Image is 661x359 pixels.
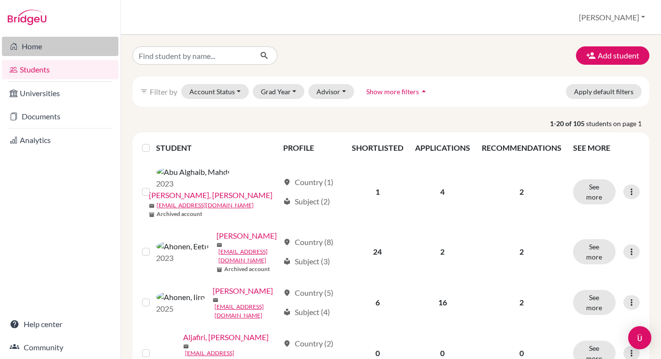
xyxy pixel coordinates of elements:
[283,198,291,205] span: local_library
[216,331,279,355] a: Aljafiri, [PERSON_NAME]
[132,46,252,65] input: Find student by name...
[2,130,118,150] a: Analytics
[409,279,476,326] td: 16
[224,265,270,273] b: Archived account
[149,203,155,209] span: mail
[283,256,330,267] div: Subject (3)
[149,212,155,217] span: inventory_2
[213,297,218,303] span: mail
[156,252,209,264] p: 2023
[283,344,333,355] div: Country (2)
[575,8,649,27] button: [PERSON_NAME]
[283,196,330,207] div: Subject (2)
[213,285,273,297] a: [PERSON_NAME]
[283,306,330,318] div: Subject (4)
[419,86,429,96] i: arrow_drop_up
[346,224,409,279] td: 24
[140,87,148,95] i: filter_list
[149,189,273,201] a: [PERSON_NAME], [PERSON_NAME]
[573,179,616,204] button: See more
[216,267,222,273] span: inventory_2
[283,238,291,246] span: location_on
[476,136,567,159] th: RECOMMENDATIONS
[482,186,561,198] p: 2
[2,315,118,334] a: Help center
[573,239,616,264] button: See more
[157,201,254,210] a: [EMAIL_ADDRESS][DOMAIN_NAME]
[2,107,118,126] a: Documents
[156,178,230,189] p: 2023
[253,84,305,99] button: Grad Year
[346,279,409,326] td: 6
[550,118,586,129] strong: 1-20 of 105
[409,224,476,279] td: 2
[2,338,118,357] a: Community
[283,287,333,299] div: Country (5)
[308,84,354,99] button: Advisor
[215,302,279,320] a: [EMAIL_ADDRESS][DOMAIN_NAME]
[216,242,222,248] span: mail
[216,230,277,242] a: [PERSON_NAME]
[156,303,205,315] p: 2025
[156,166,230,178] img: Abu Alghaib, Mahdi
[283,345,291,353] span: location_on
[2,37,118,56] a: Home
[346,136,409,159] th: SHORTLISTED
[157,210,202,218] b: Archived account
[277,136,346,159] th: PROFILE
[366,87,419,96] span: Show more filters
[586,118,649,129] span: students on page 1
[283,258,291,265] span: local_library
[358,84,437,99] button: Show more filtersarrow_drop_up
[156,241,209,252] img: Ahonen, Eetu
[283,308,291,316] span: local_library
[156,136,277,159] th: STUDENT
[283,289,291,297] span: location_on
[181,84,249,99] button: Account Status
[150,87,177,96] span: Filter by
[409,159,476,224] td: 4
[283,178,291,186] span: location_on
[218,247,279,265] a: [EMAIL_ADDRESS][DOMAIN_NAME]
[283,176,333,188] div: Country (1)
[482,246,561,258] p: 2
[566,84,642,99] button: Apply default filters
[576,46,649,65] button: Add student
[2,84,118,103] a: Universities
[8,10,46,25] img: Bridge-U
[2,60,118,79] a: Students
[409,136,476,159] th: APPLICATIONS
[156,291,205,303] img: Ahonen, Iiro
[482,297,561,308] p: 2
[628,326,651,349] div: Open Intercom Messenger
[283,236,333,248] div: Country (8)
[567,136,646,159] th: SEE MORE
[573,290,616,315] button: See more
[346,159,409,224] td: 1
